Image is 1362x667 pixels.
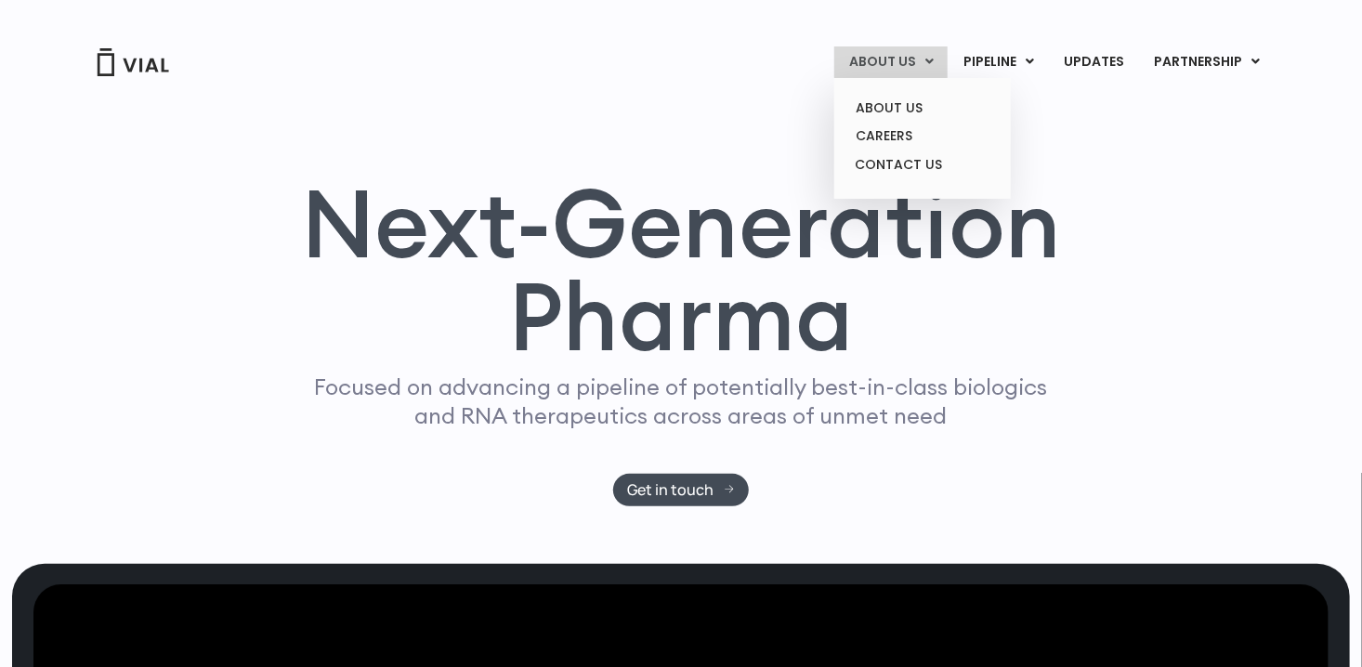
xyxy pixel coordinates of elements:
[628,483,714,497] span: Get in touch
[1049,46,1138,78] a: UPDATES
[279,177,1083,364] h1: Next-Generation Pharma
[613,474,750,506] a: Get in touch
[841,122,1003,150] a: CAREERS
[841,94,1003,123] a: ABOUT US
[949,46,1048,78] a: PIPELINEMenu Toggle
[96,48,170,76] img: Vial Logo
[1139,46,1275,78] a: PARTNERSHIPMenu Toggle
[834,46,948,78] a: ABOUT USMenu Toggle
[841,150,1003,180] a: CONTACT US
[307,373,1055,430] p: Focused on advancing a pipeline of potentially best-in-class biologics and RNA therapeutics acros...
